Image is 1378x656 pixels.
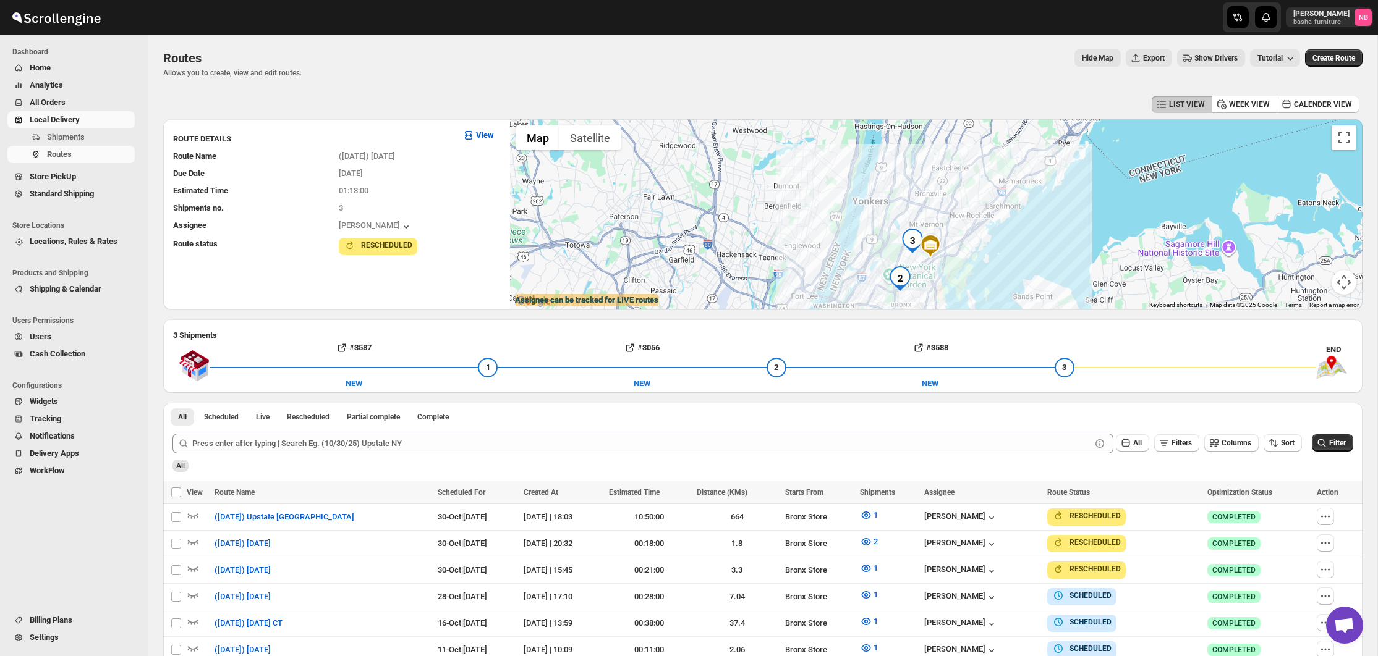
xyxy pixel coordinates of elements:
button: 1 [853,505,885,525]
span: View [187,488,203,497]
button: Analytics [7,77,135,94]
button: ([DATE]) [DATE] [207,560,278,580]
b: #3587 [349,343,372,352]
b: SCHEDULED [1070,591,1112,600]
b: RESCHEDULED [1070,511,1121,520]
button: RESCHEDULED [1052,536,1121,549]
span: Locations, Rules & Rates [30,237,117,246]
a: Open this area in Google Maps (opens a new window) [513,293,554,309]
span: Shipments [47,132,85,141]
span: Partial complete [347,412,400,422]
span: COMPLETED [1212,565,1256,575]
span: Home [30,63,51,72]
button: Map action label [1074,49,1121,67]
button: Sort [1264,434,1302,452]
input: Press enter after typing | Search Eg. (10/30/25) Upstate NY [192,434,1091,453]
span: WorkFlow [30,466,65,475]
span: Routes [47,149,72,159]
div: 00:28:00 [609,591,689,603]
span: Export [1143,53,1165,63]
span: 3 [1062,363,1066,372]
button: Notifications [7,427,135,445]
span: Complete [417,412,449,422]
span: Tutorial [1257,54,1283,62]
button: Cash Collection [7,345,135,363]
span: All [1133,439,1142,447]
button: Columns [1204,434,1259,452]
span: Sort [1281,439,1295,447]
b: RESCHEDULED [361,241,412,250]
span: Show Drivers [1194,53,1238,63]
button: User menu [1286,7,1373,27]
button: RESCHEDULED [344,239,412,251]
div: 1.8 [697,537,777,550]
div: [DATE] | 13:59 [524,617,602,629]
button: All Orders [7,94,135,111]
button: [PERSON_NAME] [339,221,412,233]
button: Delivery Apps [7,445,135,462]
span: Assignee [924,488,955,497]
span: Shipments no. [173,203,224,212]
span: Route Name [173,151,216,161]
span: All [178,412,187,422]
span: Estimated Time [173,186,228,195]
span: Route Status [1047,488,1090,497]
span: [DATE] [339,169,363,178]
button: Settings [7,629,135,646]
div: 00:11:00 [609,644,689,656]
button: All [1116,434,1149,452]
img: shop.svg [179,342,210,390]
span: Users [30,332,51,341]
span: All Orders [30,98,66,107]
button: [PERSON_NAME] [924,538,998,550]
span: Shipments [860,488,895,497]
button: [PERSON_NAME] [924,618,998,630]
span: Scheduled [204,412,239,422]
span: ([DATE]) Upstate [GEOGRAPHIC_DATA] [215,511,354,523]
button: Tracking [7,410,135,427]
button: ([DATE]) [DATE] [207,534,278,553]
span: 30-Oct | [DATE] [438,539,487,548]
span: Route Name [215,488,255,497]
button: 1 [853,558,885,578]
button: Show street map [516,125,559,150]
span: Settings [30,633,59,642]
span: Estimated Time [609,488,660,497]
div: 3 [900,229,925,253]
button: #3056 [498,338,786,358]
b: SCHEDULED [1070,618,1112,626]
span: 1 [486,363,490,372]
div: [DATE] | 15:45 [524,564,602,576]
span: Created At [524,488,558,497]
div: 2.06 [697,644,777,656]
div: [DATE] | 17:10 [524,591,602,603]
span: Action [1317,488,1338,497]
span: Cash Collection [30,349,85,358]
p: [PERSON_NAME] [1293,9,1350,19]
button: Billing Plans [7,612,135,629]
span: Configurations [12,381,140,390]
button: Locations, Rules & Rates [7,233,135,250]
span: Columns [1222,439,1251,447]
button: RESCHEDULED [1052,510,1121,522]
span: Widgets [30,397,58,406]
b: RESCHEDULED [1070,538,1121,547]
button: Tutorial [1250,49,1300,67]
span: 1 [874,563,878,573]
span: Optimization Status [1207,488,1272,497]
button: CALENDER VIEW [1277,96,1359,113]
span: Scheduled For [438,488,485,497]
span: Rescheduled [287,412,330,422]
button: Export [1126,49,1172,67]
button: [PERSON_NAME] [924,511,998,524]
span: Live [256,412,270,422]
span: ([DATE]) [DATE] CT [215,617,283,629]
div: [DATE] | 20:32 [524,537,602,550]
button: #3588 [786,338,1074,358]
span: Nael Basha [1355,9,1372,26]
span: COMPLETED [1212,592,1256,602]
span: 28-Oct | [DATE] [438,592,487,601]
text: NB [1359,14,1368,22]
